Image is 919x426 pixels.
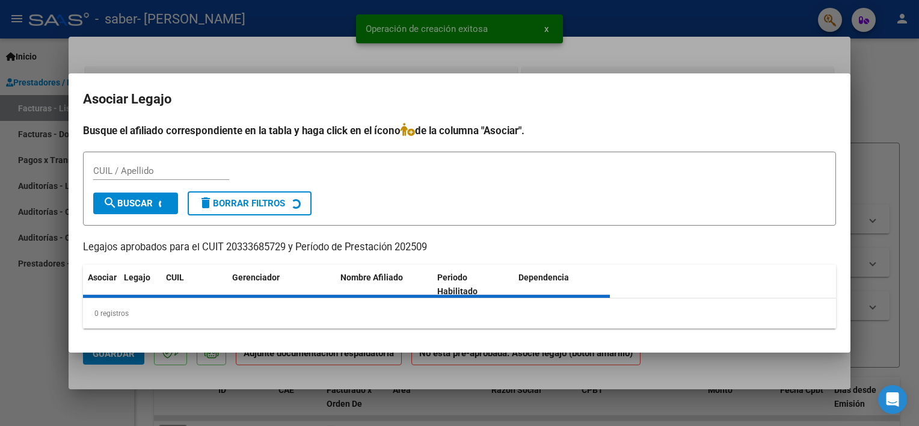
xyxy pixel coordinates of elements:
[83,123,836,138] h4: Busque el afiliado correspondiente en la tabla y haga click en el ícono de la columna "Asociar".
[198,198,285,209] span: Borrar Filtros
[119,265,161,304] datatable-header-cell: Legajo
[437,273,478,296] span: Periodo Habilitado
[103,196,117,210] mat-icon: search
[336,265,432,304] datatable-header-cell: Nombre Afiliado
[232,273,280,282] span: Gerenciador
[83,240,836,255] p: Legajos aprobados para el CUIT 20333685729 y Período de Prestación 202509
[432,265,514,304] datatable-header-cell: Periodo Habilitado
[166,273,184,282] span: CUIL
[93,193,178,214] button: Buscar
[103,198,153,209] span: Buscar
[124,273,150,282] span: Legajo
[83,298,836,329] div: 0 registros
[83,88,836,111] h2: Asociar Legajo
[514,265,610,304] datatable-header-cell: Dependencia
[340,273,403,282] span: Nombre Afiliado
[161,265,227,304] datatable-header-cell: CUIL
[518,273,569,282] span: Dependencia
[227,265,336,304] datatable-header-cell: Gerenciador
[88,273,117,282] span: Asociar
[188,191,312,215] button: Borrar Filtros
[198,196,213,210] mat-icon: delete
[83,265,119,304] datatable-header-cell: Asociar
[878,385,907,414] div: Open Intercom Messenger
